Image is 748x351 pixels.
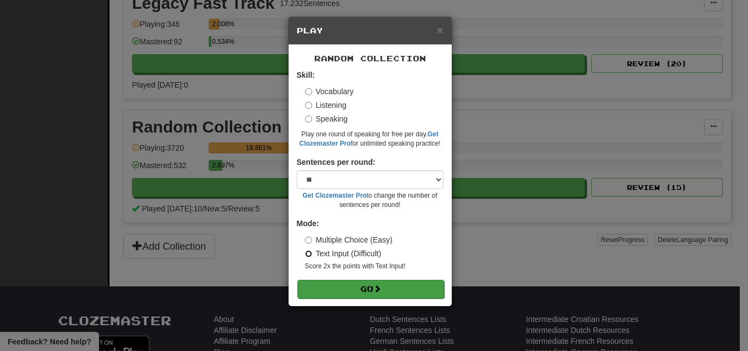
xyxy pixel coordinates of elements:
[305,234,393,245] label: Multiple Choice (Easy)
[314,54,426,63] span: Random Collection
[297,219,319,228] strong: Mode:
[297,191,444,210] small: to change the number of sentences per round!
[305,100,347,111] label: Listening
[297,71,315,79] strong: Skill:
[305,113,348,124] label: Speaking
[305,248,382,259] label: Text Input (Difficult)
[305,250,312,257] input: Text Input (Difficult)
[305,116,312,123] input: Speaking
[303,192,367,199] a: Get Clozemaster Pro
[297,25,444,36] h5: Play
[305,88,312,95] input: Vocabulary
[305,102,312,109] input: Listening
[436,24,443,36] span: ×
[297,157,376,168] label: Sentences per round:
[297,130,444,148] small: Play one round of speaking for free per day. for unlimited speaking practice!
[305,237,312,244] input: Multiple Choice (Easy)
[305,86,354,97] label: Vocabulary
[436,24,443,36] button: Close
[305,262,444,271] small: Score 2x the points with Text Input !
[297,280,444,298] button: Go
